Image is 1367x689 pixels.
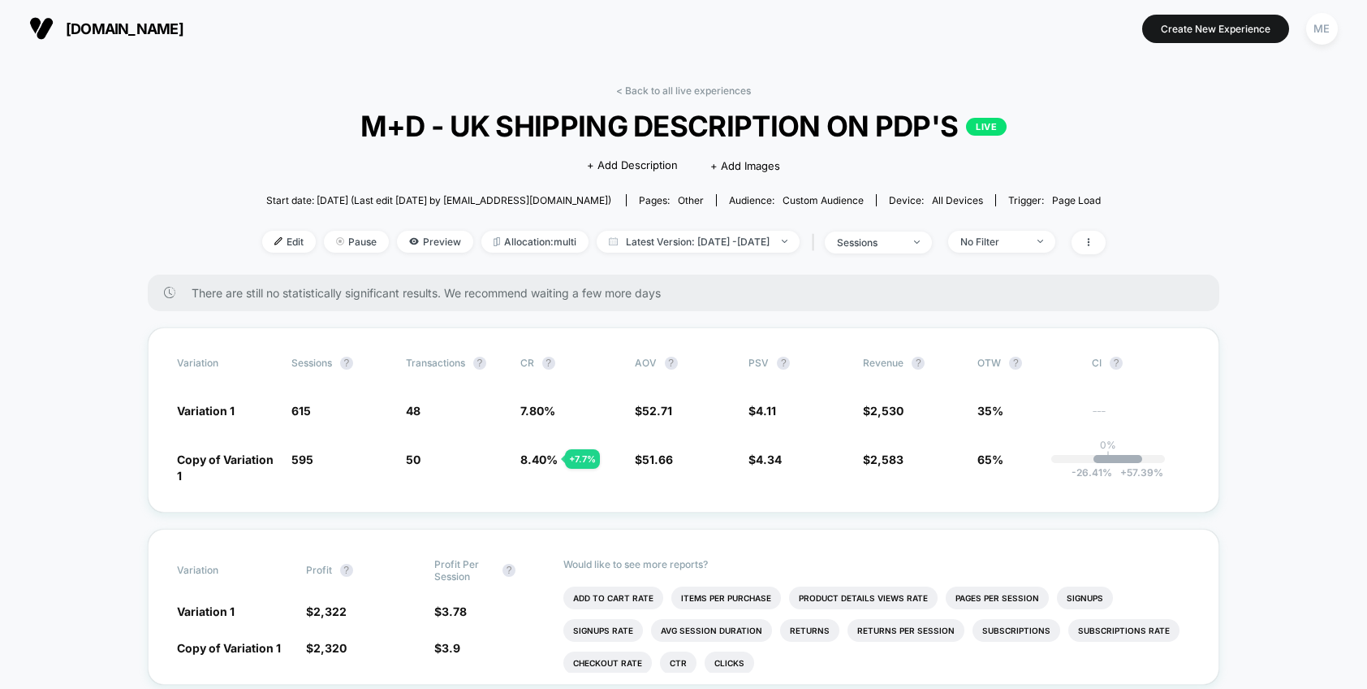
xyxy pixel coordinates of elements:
[960,236,1025,248] div: No Filter
[306,641,347,655] span: $
[756,404,776,418] span: 4.11
[1037,240,1043,243] img: end
[336,237,344,245] img: end
[291,404,311,418] span: 615
[748,453,782,466] span: $
[1100,439,1116,451] p: 0%
[748,357,769,369] span: PSV
[748,404,776,418] span: $
[847,619,964,642] li: Returns Per Session
[306,604,347,618] span: $
[665,357,678,370] button: ?
[1106,451,1110,463] p: |
[1112,466,1163,479] span: 57.39 %
[262,231,316,253] span: Edit
[1092,357,1181,370] span: CI
[313,641,347,655] span: 2,320
[266,194,611,206] span: Start date: [DATE] (Last edit [DATE] by [EMAIL_ADDRESS][DOMAIN_NAME])
[639,194,704,206] div: Pages:
[192,286,1187,300] span: There are still no statistically significant results. We recommend waiting a few more days
[177,453,274,483] span: Copy of Variation 1
[520,357,534,369] span: CR
[710,159,780,172] span: + Add Images
[473,357,486,370] button: ?
[1008,194,1101,206] div: Trigger:
[306,564,332,576] span: Profit
[729,194,864,206] div: Audience:
[642,453,673,466] span: 51.66
[587,158,678,174] span: + Add Description
[705,652,754,674] li: Clicks
[635,404,672,418] span: $
[313,604,347,618] span: 2,322
[1072,466,1112,479] span: -26.41 %
[1120,466,1127,479] span: +
[863,453,903,466] span: $
[406,404,420,418] span: 48
[660,652,696,674] li: Ctr
[808,231,825,254] span: |
[914,240,920,244] img: end
[635,357,657,369] span: AOV
[609,237,618,245] img: calendar
[597,231,800,253] span: Latest Version: [DATE] - [DATE]
[876,194,995,206] span: Device:
[502,564,515,577] button: ?
[870,453,903,466] span: 2,583
[756,453,782,466] span: 4.34
[1057,587,1113,609] li: Signups
[870,404,903,418] span: 2,530
[177,641,281,655] span: Copy of Variation 1
[1052,194,1101,206] span: Page Load
[780,619,839,642] li: Returns
[1068,619,1179,642] li: Subscriptions Rate
[177,404,235,418] span: Variation 1
[177,604,235,618] span: Variation 1
[29,16,54,41] img: Visually logo
[291,453,313,466] span: 595
[863,357,903,369] span: Revenue
[434,558,494,583] span: Profit Per Session
[520,453,558,466] span: 8.40 %
[563,652,652,674] li: Checkout Rate
[434,641,460,655] span: $
[274,237,282,245] img: edit
[837,236,902,249] div: sessions
[291,357,332,369] span: Sessions
[671,587,781,609] li: Items Per Purchase
[565,449,600,469] div: + 7.7 %
[494,237,500,246] img: rebalance
[563,619,643,642] li: Signups Rate
[563,558,1191,570] p: Would like to see more reports?
[1301,12,1343,45] button: ME
[442,604,467,618] span: 3.78
[406,453,420,466] span: 50
[863,404,903,418] span: $
[912,357,925,370] button: ?
[642,404,672,418] span: 52.71
[777,357,790,370] button: ?
[977,453,1003,466] span: 65%
[434,604,467,618] span: $
[542,357,555,370] button: ?
[66,20,183,37] span: [DOMAIN_NAME]
[177,357,266,370] span: Variation
[442,641,460,655] span: 3.9
[789,587,938,609] li: Product Details Views Rate
[616,84,751,97] a: < Back to all live experiences
[651,619,772,642] li: Avg Session Duration
[678,194,704,206] span: other
[966,118,1007,136] p: LIVE
[946,587,1049,609] li: Pages Per Session
[1142,15,1289,43] button: Create New Experience
[783,194,864,206] span: Custom Audience
[406,357,465,369] span: Transactions
[1092,406,1190,418] span: ---
[1009,357,1022,370] button: ?
[1306,13,1338,45] div: ME
[481,231,589,253] span: Allocation: multi
[340,564,353,577] button: ?
[782,240,787,243] img: end
[24,15,188,41] button: [DOMAIN_NAME]
[177,558,266,583] span: Variation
